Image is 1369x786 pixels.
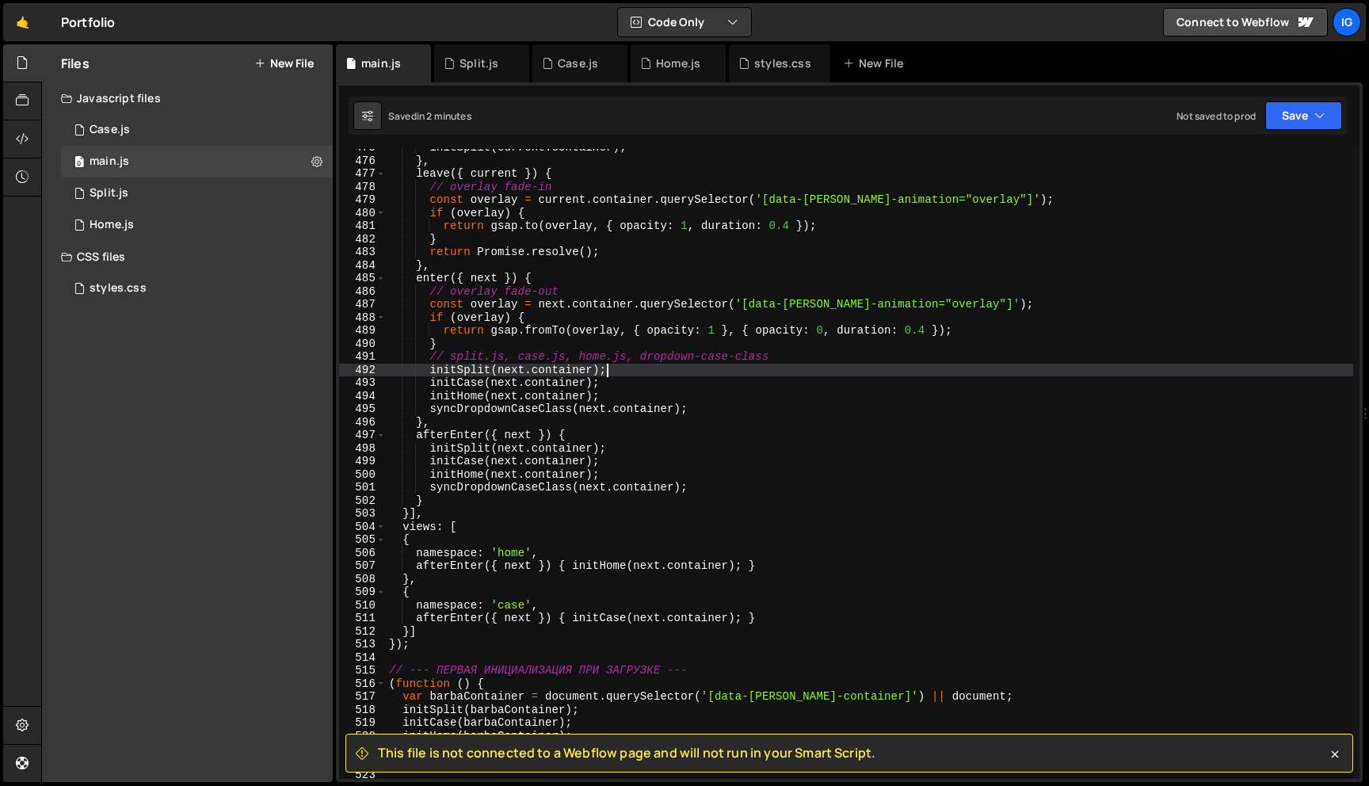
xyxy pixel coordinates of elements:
[339,390,386,403] div: 494
[754,55,811,71] div: styles.css
[339,324,386,338] div: 489
[339,481,386,494] div: 501
[339,730,386,743] div: 520
[339,167,386,181] div: 477
[388,109,471,123] div: Saved
[339,690,386,704] div: 517
[339,364,386,377] div: 492
[339,494,386,508] div: 502
[339,193,386,207] div: 479
[460,55,498,71] div: Split.js
[1163,8,1328,36] a: Connect to Webflow
[339,416,386,429] div: 496
[1265,101,1342,130] button: Save
[90,281,147,296] div: styles.css
[339,651,386,665] div: 514
[339,207,386,220] div: 480
[254,57,314,70] button: New File
[61,146,333,177] div: 14577/44954.js
[558,55,598,71] div: Case.js
[339,272,386,285] div: 485
[90,218,134,232] div: Home.js
[339,756,386,769] div: 522
[90,186,128,200] div: Split.js
[339,338,386,351] div: 490
[339,507,386,521] div: 503
[656,55,700,71] div: Home.js
[42,82,333,114] div: Javascript files
[339,533,386,547] div: 505
[339,664,386,677] div: 515
[339,233,386,246] div: 482
[339,403,386,416] div: 495
[339,376,386,390] div: 493
[339,599,386,612] div: 510
[61,55,90,72] h2: Files
[61,114,333,146] div: 14577/37696.js
[361,55,401,71] div: main.js
[339,612,386,625] div: 511
[339,547,386,560] div: 506
[339,559,386,573] div: 507
[339,429,386,442] div: 497
[339,586,386,599] div: 509
[74,157,84,170] span: 0
[339,155,386,168] div: 476
[339,638,386,651] div: 513
[339,704,386,717] div: 518
[339,285,386,299] div: 486
[61,13,115,32] div: Portfolio
[618,8,751,36] button: Code Only
[339,521,386,534] div: 504
[339,219,386,233] div: 481
[339,716,386,730] div: 519
[339,468,386,482] div: 500
[90,123,130,137] div: Case.js
[339,311,386,325] div: 488
[61,273,333,304] div: 14577/44352.css
[42,241,333,273] div: CSS files
[61,177,333,209] div: 14577/44857.js
[339,455,386,468] div: 499
[339,742,386,756] div: 521
[417,109,471,123] div: in 2 minutes
[339,625,386,639] div: 512
[843,55,909,71] div: New File
[61,209,333,241] div: 14577/44747.js
[3,3,42,41] a: 🤙
[339,350,386,364] div: 491
[339,246,386,259] div: 483
[339,769,386,782] div: 523
[339,573,386,586] div: 508
[1176,109,1256,123] div: Not saved to prod
[339,298,386,311] div: 487
[378,744,875,761] span: This file is not connected to a Webflow page and will not run in your Smart Script.
[1333,8,1361,36] a: Ig
[339,677,386,691] div: 516
[339,442,386,456] div: 498
[339,181,386,194] div: 478
[90,155,129,169] div: main.js
[339,259,386,273] div: 484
